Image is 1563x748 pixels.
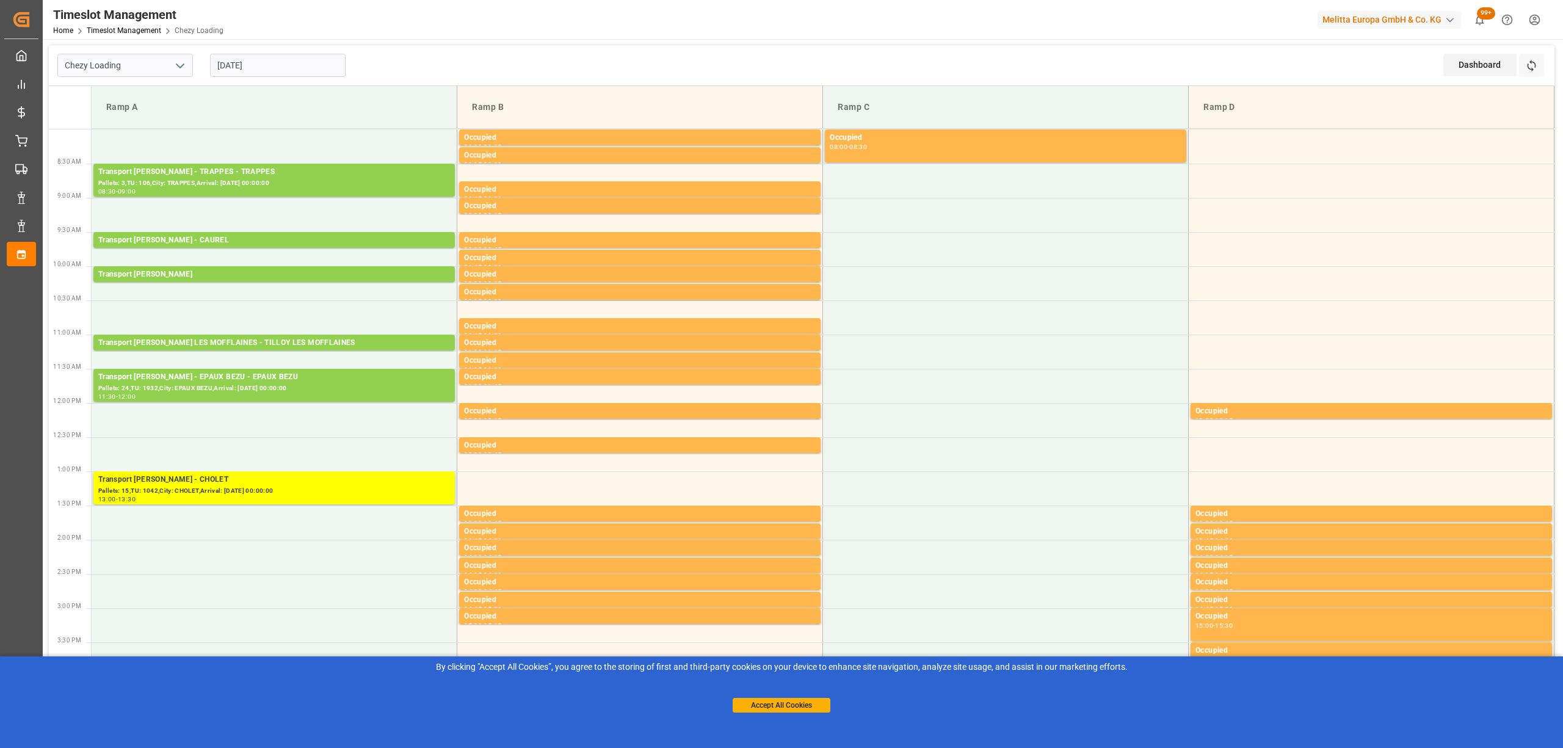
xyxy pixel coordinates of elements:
[57,54,193,77] input: Type to search/select
[482,247,484,252] div: -
[484,144,501,150] div: 08:15
[484,281,501,286] div: 10:15
[464,333,482,338] div: 10:45
[1215,520,1233,526] div: 13:45
[98,189,116,194] div: 08:30
[118,189,136,194] div: 09:00
[464,452,482,457] div: 12:30
[464,611,816,623] div: Occupied
[464,606,482,612] div: 14:45
[1195,623,1213,628] div: 15:00
[464,520,482,526] div: 13:30
[98,178,450,189] div: Pallets: 3,TU: 106,City: TRAPPES,Arrival: [DATE] 00:00:00
[482,162,484,167] div: -
[98,247,450,257] div: Pallets: ,TU: 191,City: CAUREL,Arrival: [DATE] 00:00:00
[464,367,482,372] div: 11:15
[1215,538,1233,543] div: 14:00
[484,606,501,612] div: 15:00
[98,166,450,178] div: Transport [PERSON_NAME] - TRAPPES - TRAPPES
[482,520,484,526] div: -
[1195,508,1547,520] div: Occupied
[1477,7,1495,20] span: 99+
[57,192,81,199] span: 9:00 AM
[482,349,484,355] div: -
[484,589,501,594] div: 14:45
[116,394,118,399] div: -
[1215,606,1233,612] div: 15:00
[1215,623,1233,628] div: 15:30
[464,321,816,333] div: Occupied
[1318,8,1466,31] button: Melitta Europa GmbH & Co. KG
[847,144,849,150] div: -
[1215,554,1233,560] div: 14:15
[57,568,81,575] span: 2:30 PM
[1195,520,1213,526] div: 13:30
[57,603,81,609] span: 3:00 PM
[118,394,136,399] div: 12:00
[464,150,816,162] div: Occupied
[484,452,501,457] div: 12:45
[464,144,482,150] div: 08:00
[98,474,450,486] div: Transport [PERSON_NAME] - CHOLET
[1195,645,1547,657] div: Occupied
[464,355,816,367] div: Occupied
[482,144,484,150] div: -
[9,661,1554,674] div: By clicking "Accept All Cookies”, you agree to the storing of first and third-party cookies on yo...
[484,299,501,304] div: 10:30
[53,261,81,267] span: 10:00 AM
[53,295,81,302] span: 10:30 AM
[484,367,501,372] div: 11:30
[482,623,484,628] div: -
[484,162,501,167] div: 08:30
[98,269,450,281] div: Transport [PERSON_NAME]
[482,367,484,372] div: -
[116,496,118,502] div: -
[1318,11,1461,29] div: Melitta Europa GmbH & Co. KG
[484,247,501,252] div: 09:45
[464,542,816,554] div: Occupied
[1213,538,1215,543] div: -
[464,526,816,538] div: Occupied
[482,196,484,202] div: -
[464,623,482,628] div: 15:00
[464,576,816,589] div: Occupied
[464,269,816,281] div: Occupied
[1195,554,1213,560] div: 14:00
[1195,572,1213,578] div: 14:15
[464,196,482,202] div: 08:45
[1195,576,1547,589] div: Occupied
[482,418,484,423] div: -
[1195,594,1547,606] div: Occupied
[1195,560,1547,572] div: Occupied
[98,281,450,291] div: Pallets: ,TU: 116,City: [GEOGRAPHIC_DATA],Arrival: [DATE] 00:00:00
[53,5,223,24] div: Timeslot Management
[1195,405,1547,418] div: Occupied
[484,212,501,218] div: 09:15
[464,589,482,594] div: 14:30
[1215,418,1233,423] div: 12:15
[464,200,816,212] div: Occupied
[98,337,450,349] div: Transport [PERSON_NAME] LES MOFFLAINES - TILLOY LES MOFFLAINES
[98,234,450,247] div: Transport [PERSON_NAME] - CAUREL
[1215,572,1233,578] div: 14:30
[464,594,816,606] div: Occupied
[1213,520,1215,526] div: -
[482,554,484,560] div: -
[57,466,81,473] span: 1:00 PM
[118,496,136,502] div: 13:30
[464,162,482,167] div: 08:15
[830,132,1181,144] div: Occupied
[1213,606,1215,612] div: -
[1213,554,1215,560] div: -
[733,698,830,713] button: Accept All Cookies
[53,398,81,404] span: 12:00 PM
[482,212,484,218] div: -
[464,337,816,349] div: Occupied
[464,212,482,218] div: 09:00
[464,299,482,304] div: 10:15
[1443,54,1517,76] div: Dashboard
[464,560,816,572] div: Occupied
[98,496,116,502] div: 13:00
[482,606,484,612] div: -
[482,589,484,594] div: -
